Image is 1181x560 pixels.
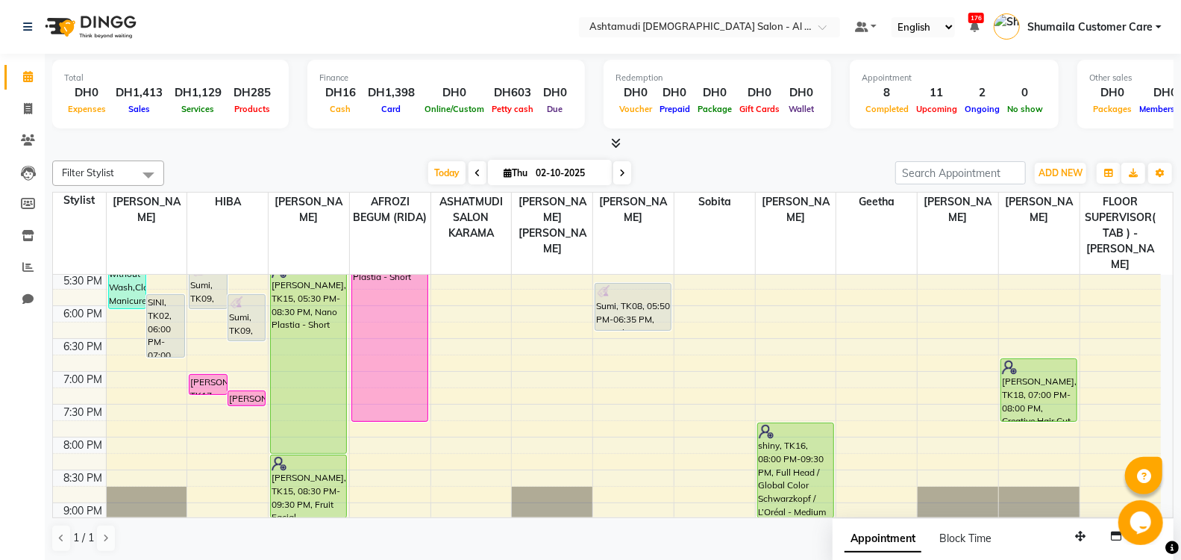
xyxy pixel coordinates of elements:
[1001,359,1077,421] div: [PERSON_NAME], TK18, 07:00 PM-08:00 PM, Creative Hair Cut
[783,84,819,102] div: DH0
[64,84,110,102] div: DH0
[845,526,921,553] span: Appointment
[431,193,512,243] span: ASHATMUDI SALON KARAMA
[736,104,783,114] span: Gift Cards
[110,84,169,102] div: DH1,413
[64,104,110,114] span: Expenses
[189,375,227,394] div: [PERSON_NAME], TK17, 07:15 PM-07:35 PM, Eyebrow Threading
[61,306,106,322] div: 6:00 PM
[862,104,912,114] span: Completed
[378,104,405,114] span: Card
[421,84,488,102] div: DH0
[615,84,656,102] div: DH0
[1039,167,1083,178] span: ADD NEW
[352,230,427,421] div: [PERSON_NAME], TK04, 05:00 PM-08:00 PM, Nano Plastia - Short
[319,84,362,102] div: DH16
[228,391,266,405] div: [PERSON_NAME], TK17, 07:30 PM-07:45 PM, Upper Lip Threading/Chin Threading
[421,104,488,114] span: Online/Custom
[319,72,573,84] div: Finance
[912,104,961,114] span: Upcoming
[327,104,355,114] span: Cash
[1118,500,1166,545] iframe: chat widget
[64,72,277,84] div: Total
[38,6,140,48] img: logo
[694,104,736,114] span: Package
[785,104,818,114] span: Wallet
[271,455,346,517] div: [PERSON_NAME], TK15, 08:30 PM-09:30 PM, Fruit Facial
[862,72,1047,84] div: Appointment
[61,405,106,420] div: 7:30 PM
[1027,19,1153,35] span: Shumaila Customer Care
[61,372,106,388] div: 7:00 PM
[968,13,984,23] span: 176
[756,193,836,227] span: [PERSON_NAME]
[271,263,346,453] div: [PERSON_NAME], TK15, 05:30 PM-08:30 PM, Nano Plastia - Short
[674,193,755,211] span: Sobita
[1003,84,1047,102] div: 0
[736,84,783,102] div: DH0
[228,295,266,340] div: Sumi, TK09, 06:00 PM-06:45 PM, Classic Pedicure
[228,84,277,102] div: DH285
[73,530,94,546] span: 1 / 1
[61,470,106,486] div: 8:30 PM
[961,84,1003,102] div: 2
[362,84,421,102] div: DH1,398
[169,84,228,102] div: DH1,129
[1035,163,1086,184] button: ADD NEW
[53,193,106,208] div: Stylist
[939,532,992,545] span: Block Time
[187,193,268,211] span: HIBA
[537,84,573,102] div: DH0
[61,438,106,453] div: 8:00 PM
[918,193,998,227] span: [PERSON_NAME]
[1089,104,1135,114] span: Packages
[350,193,430,227] span: AFROZI BEGUM (RIDA)
[999,193,1080,227] span: [PERSON_NAME]
[488,84,537,102] div: DH603
[500,167,531,178] span: Thu
[961,104,1003,114] span: Ongoing
[1089,84,1135,102] div: DH0
[189,263,227,308] div: Sumi, TK09, 05:30 PM-06:15 PM, Classic Manicure
[595,284,671,330] div: Sumi, TK08, 05:50 PM-06:35 PM, Hot Oil Treatment
[994,13,1020,40] img: Shumaila Customer Care
[758,423,833,517] div: shiny, TK16, 08:00 PM-09:30 PM, Full Head / Global Color Schwarzkopf / L’Oréal - Medium
[178,104,219,114] span: Services
[593,193,674,227] span: [PERSON_NAME]
[615,72,819,84] div: Redemption
[544,104,567,114] span: Due
[970,20,979,34] a: 176
[656,84,694,102] div: DH0
[428,161,466,184] span: Today
[836,193,917,211] span: Geetha
[531,162,606,184] input: 2025-10-02
[862,84,912,102] div: 8
[125,104,154,114] span: Sales
[269,193,349,227] span: [PERSON_NAME]
[488,104,537,114] span: Petty cash
[107,193,187,227] span: [PERSON_NAME]
[1003,104,1047,114] span: No show
[231,104,274,114] span: Products
[61,339,106,355] div: 6:30 PM
[615,104,656,114] span: Voucher
[1080,193,1161,274] span: FLOOR SUPERVISOR( TAB ) -[PERSON_NAME]
[656,104,694,114] span: Prepaid
[694,84,736,102] div: DH0
[912,84,961,102] div: 11
[62,167,114,178] span: Filter Stylist
[61,503,106,519] div: 9:00 PM
[512,193,592,258] span: [PERSON_NAME] [PERSON_NAME]
[147,295,184,357] div: SINI, TK02, 06:00 PM-07:00 PM, Creative Hair Cut
[61,273,106,289] div: 5:30 PM
[895,161,1026,184] input: Search Appointment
